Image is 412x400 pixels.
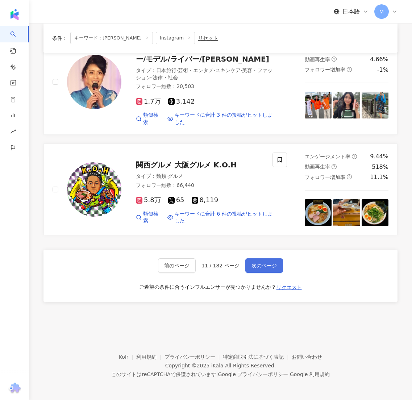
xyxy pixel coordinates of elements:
[143,112,162,126] span: 類似検索
[8,383,22,394] img: chrome extension
[379,8,384,16] span: Ｍ
[168,98,195,105] span: 3,142
[245,258,283,273] button: 次のページ
[276,284,302,290] span: リクエスト
[251,263,277,268] span: 次のページ
[370,153,388,161] div: 9.44%
[276,282,302,293] button: リクエスト
[305,164,330,170] span: 動画再生率
[136,67,275,81] div: タイプ ：
[342,8,360,16] span: 日本語
[166,173,168,179] span: ·
[165,363,276,368] div: Copyright © 2025 All Rights Reserved.
[198,35,218,41] div: リセット
[192,196,219,204] span: 8,119
[176,67,178,73] span: ·
[377,66,388,74] div: -1%
[136,173,275,180] div: タイプ ：
[168,173,183,179] span: グルメ
[305,67,345,72] span: フォロワー増加率
[136,354,165,360] a: 利用規約
[211,363,224,368] a: iKala
[43,143,398,235] a: KOL Avatar関西グルメ 大阪グルメ K.O.Hタイプ：麺類·グルメフォロワー総数：66,4405.8万658,119類似検索キーワードに合計 6 件の投稿がヒットしましたエンゲージメント...
[167,112,275,126] a: キーワードに合計 3 件の投稿がヒットしました
[332,57,337,62] span: question-circle
[347,174,352,179] span: question-circle
[305,92,332,118] img: post-image
[136,211,162,225] a: 類似検索
[156,173,166,179] span: 麺類
[136,83,275,90] div: フォロワー総数 ： 20,503
[151,75,153,80] span: ·
[139,284,276,291] div: ご希望の条件に合うインフルエンサーが見つかりませんか？
[70,32,153,44] span: キーワード：[PERSON_NAME]
[136,196,161,204] span: 5.8万
[370,173,388,181] div: 11.1%
[143,211,162,225] span: 類似検索
[43,29,398,135] a: KOL Avatar[PERSON_NAME]🌹フリーアナウンサー/モデル/ライバー/[PERSON_NAME]タイプ：日本旅行·芸術・エンタメ·スキンケア·美容・ファッション·法律・社会フォロ...
[362,92,388,118] img: post-image
[111,370,330,379] span: このサイトはreCAPTCHAで保護されています
[370,55,388,63] div: 4.66%
[136,112,162,126] a: 類似検索
[136,98,161,105] span: 1.7万
[52,35,67,41] span: 条件 ：
[223,354,292,360] a: 特定商取引法に基づく表記
[305,154,350,159] span: エンゲージメント率
[164,263,190,268] span: 前のページ
[9,9,20,20] img: logo icon
[213,67,215,73] span: ·
[67,162,121,217] img: KOL Avatar
[216,371,218,377] span: |
[288,371,290,377] span: |
[10,124,16,141] span: rise
[305,199,332,226] img: post-image
[156,32,195,44] span: Instagram
[362,199,388,226] img: post-image
[241,67,242,73] span: ·
[372,163,388,171] div: 518%
[352,154,357,159] span: question-circle
[119,354,136,360] a: Kolr
[10,26,25,104] a: search
[178,67,213,73] span: 芸術・エンタメ
[333,92,360,118] img: post-image
[67,55,121,109] img: KOL Avatar
[153,75,178,80] span: 法律・社会
[290,371,330,377] a: Google 利用規約
[305,174,345,180] span: フォロワー増加率
[165,354,223,360] a: プライバシーポリシー
[292,354,322,360] a: お問い合わせ
[175,211,275,225] span: キーワードに合計 6 件の投稿がヒットしました
[333,199,360,226] img: post-image
[305,57,330,62] span: 動画再生率
[167,211,275,225] a: キーワードに合計 6 件の投稿がヒットしました
[332,164,337,169] span: question-circle
[175,112,275,126] span: キーワードに合計 3 件の投稿がヒットしました
[158,258,196,273] button: 前のページ
[215,67,241,73] span: スキンケア
[168,196,184,204] span: 65
[201,263,240,268] span: 11 / 182 ページ
[136,161,237,169] span: 関西グルメ 大阪グルメ K.O.H
[136,67,272,80] span: 美容・ファッション
[347,67,352,72] span: question-circle
[136,182,275,189] div: フォロワー総数 ： 66,440
[218,371,288,377] a: Google プライバシーポリシー
[156,67,176,73] span: 日本旅行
